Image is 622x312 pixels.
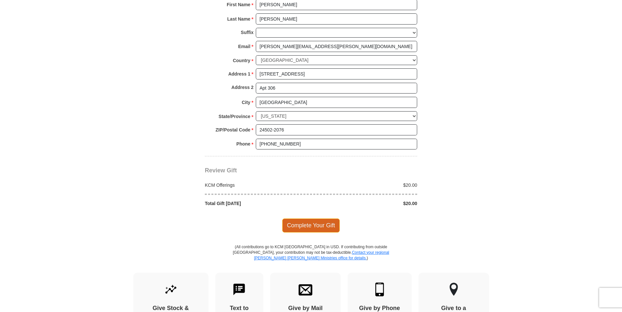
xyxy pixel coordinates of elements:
span: Review Gift [205,167,237,174]
img: text-to-give.svg [232,283,246,296]
div: Total Gift [DATE] [202,200,311,207]
strong: Last Name [227,14,251,24]
div: $20.00 [311,182,421,188]
strong: Country [233,56,251,65]
strong: State/Province [219,112,250,121]
strong: City [242,98,250,107]
img: mobile.svg [373,283,386,296]
div: $20.00 [311,200,421,207]
img: envelope.svg [299,283,312,296]
span: Complete Your Gift [282,218,340,232]
div: KCM Offerings [202,182,311,188]
img: give-by-stock.svg [164,283,178,296]
strong: ZIP/Postal Code [216,125,251,134]
strong: Email [238,42,250,51]
strong: Address 2 [231,83,254,92]
strong: Address 1 [228,69,251,78]
img: other-region [449,283,458,296]
strong: Suffix [241,28,254,37]
a: Contact your regional [PERSON_NAME] [PERSON_NAME] Ministries office for details. [254,250,389,260]
h4: Give by Phone [359,305,400,312]
strong: Phone [237,139,251,148]
h4: Give by Mail [282,305,329,312]
p: (All contributions go to KCM [GEOGRAPHIC_DATA] in USD. If contributing from outside [GEOGRAPHIC_D... [233,244,389,273]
